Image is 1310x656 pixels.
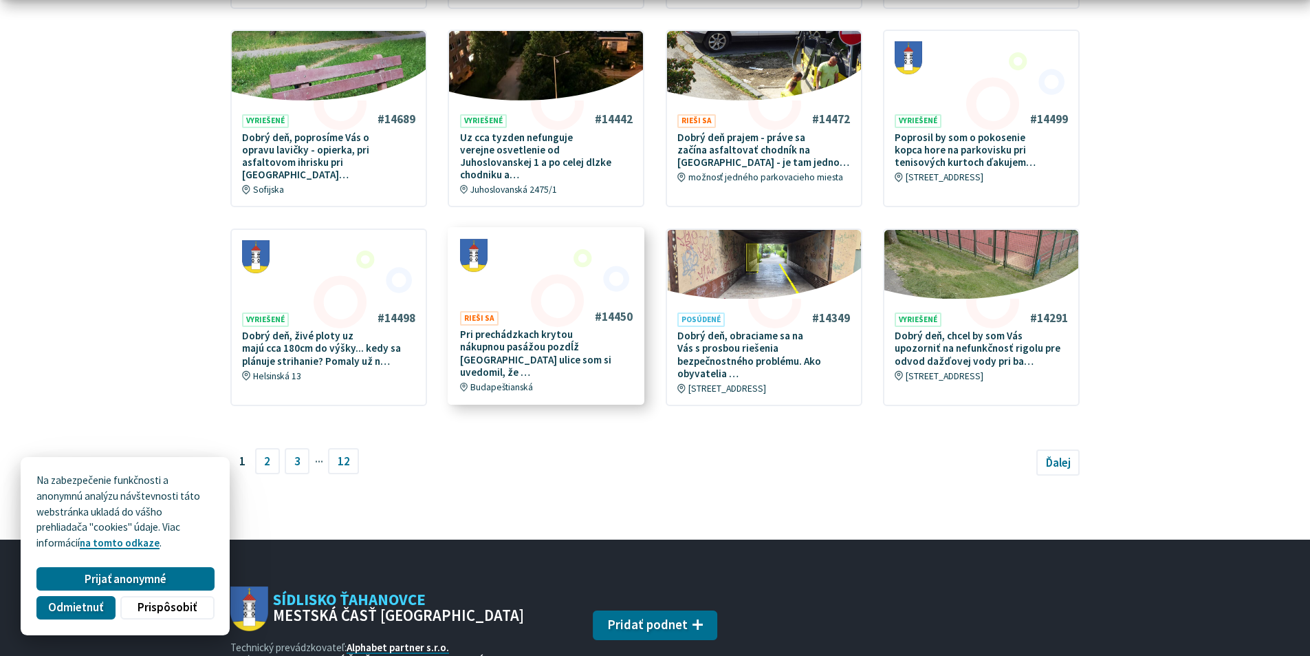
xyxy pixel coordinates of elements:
a: na tomto odkaze [80,536,160,549]
span: Pridať podnet [607,617,688,633]
a: #14689 Vyriešené Dobrý deň, poprosíme Vás o opravu lavičky - opierka, pri asfaltovom ihrisku pri ... [232,31,426,206]
button: Odmietnuť [36,596,115,620]
p: Dobrý deň prajem - práve sa začína asfaltovať chodník na [GEOGRAPHIC_DATA] - je tam jedno… [677,131,851,169]
span: Odmietnuť [48,600,103,615]
span: Vyriešené [242,114,289,129]
a: #14498 Vyriešené Dobrý deň, živé ploty uz majú cca 180cm do výšky... kedy sa plánuje strihanie? P... [232,230,426,392]
span: Sídlisko Ťahanovce [268,592,525,624]
a: #14291 Vyriešené Dobrý deň, chcel by som Vás upozorniť na nefunkčnosť rigolu pre odvod dažďovej v... [884,230,1078,392]
a: Alphabet partner s.r.o. [347,641,449,654]
button: Prispôsobiť [120,596,214,620]
span: Prispôsobiť [138,600,197,615]
span: Vyriešené [242,313,289,327]
span: Mestská časť [GEOGRAPHIC_DATA] [273,608,524,624]
span: Juhoslovanská 2475/1 [470,184,557,195]
h4: #14349 [812,311,850,326]
a: #14499 Vyriešené Poprosil by som o pokosenie kopca hore na parkovisku pri tenisových kurtoch ďaku... [884,31,1078,193]
h4: #14689 [378,112,415,127]
a: Ďalej [1036,449,1080,476]
h4: #14450 [595,310,633,324]
span: Vyriešené [460,114,507,129]
a: Logo Sídlisko Ťahanovce, prejsť na domovskú stránku. [230,586,525,631]
img: Prejsť na domovskú stránku [230,586,268,631]
span: Sofijska [253,184,284,195]
p: Poprosil by som o pokosenie kopca hore na parkovisku pri tenisových kurtoch ďakujem… [895,131,1068,169]
a: #14472 Rieši sa Dobrý deň prajem - práve sa začína asfaltovať chodník na [GEOGRAPHIC_DATA] - je t... [667,31,861,193]
span: možnosť jedného parkovacieho miesta [688,171,843,183]
h4: #14498 [378,311,415,326]
h4: #14499 [1030,112,1068,127]
span: ··· [315,449,323,473]
a: 2 [255,448,280,474]
span: 1 [230,448,255,474]
span: [STREET_ADDRESS] [906,171,983,183]
span: Prijať anonymné [85,572,166,586]
p: Uz cca tyzden nefunguje verejne osvetlenie od Juhoslovanskej 1 a po celej dlzke chodniku a… [460,131,633,182]
p: Na zabezpečenie funkčnosti a anonymnú analýzu návštevnosti táto webstránka ukladá do vášho prehli... [36,473,214,551]
p: Dobrý deň, živé ploty uz majú cca 180cm do výšky... kedy sa plánuje strihanie? Pomaly už n… [242,330,415,368]
button: Pridať podnet [593,611,718,641]
span: Vyriešené [895,313,941,327]
a: #14450 Rieši sa Pri prechádzkach krytou nákupnou pasážou pozdĺž [GEOGRAPHIC_DATA] ulice som si uv... [449,229,643,403]
span: Rieši sa [677,114,716,129]
p: Dobrý deň, obraciame sa na Vás s prosbou riešenia bezpečnostného problému. Ako obyvatelia … [677,330,851,380]
h4: #14291 [1030,311,1068,326]
h4: #14442 [595,112,633,127]
h4: #14472 [812,112,850,127]
a: 3 [285,448,309,474]
p: Pri prechádzkach krytou nákupnou pasážou pozdĺž [GEOGRAPHIC_DATA] ulice som si uvedomil, že … [460,328,633,379]
span: [STREET_ADDRESS] [688,383,766,394]
span: Helsinská 13 [253,370,301,382]
button: Prijať anonymné [36,567,214,591]
span: Posúdené [677,313,725,327]
span: Budapeštianská [470,381,533,393]
p: Dobrý deň, poprosíme Vás o opravu lavičky - opierka, pri asfaltovom ihrisku pri [GEOGRAPHIC_DATA]… [242,131,415,182]
a: 12 [328,448,359,474]
p: Dobrý deň, chcel by som Vás upozorniť na nefunkčnosť rigolu pre odvod dažďovej vody pri ba… [895,330,1068,368]
span: Rieši sa [460,311,499,326]
span: [STREET_ADDRESS] [906,370,983,382]
a: #14349 Posúdené Dobrý deň, obraciame sa na Vás s prosbou riešenia bezpečnostného problému. Ako ob... [667,230,861,405]
span: Vyriešené [895,114,941,129]
a: #14442 Vyriešené Uz cca tyzden nefunguje verejne osvetlenie od Juhoslovanskej 1 a po celej dlzke ... [449,31,643,206]
span: Ďalej [1046,455,1071,470]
